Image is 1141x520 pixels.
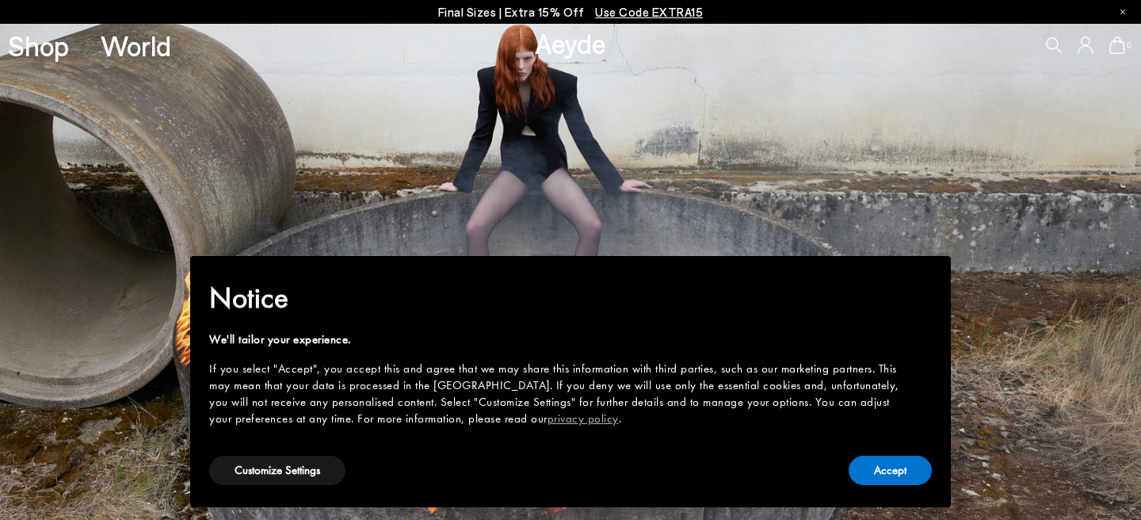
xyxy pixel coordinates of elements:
[548,411,619,426] a: privacy policy
[8,32,69,59] a: Shop
[209,456,345,485] button: Customize Settings
[209,361,906,427] div: If you select "Accept", you accept this and agree that we may share this information with third p...
[209,331,906,348] div: We'll tailor your experience.
[209,277,906,319] h2: Notice
[1125,41,1133,50] span: 0
[438,2,704,22] p: Final Sizes | Extra 15% Off
[921,267,931,292] span: ×
[849,456,932,485] button: Accept
[101,32,171,59] a: World
[906,261,944,299] button: Close this notice
[535,26,606,59] a: Aeyde
[595,5,703,19] span: Navigate to /collections/ss25-final-sizes
[1109,36,1125,54] a: 0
